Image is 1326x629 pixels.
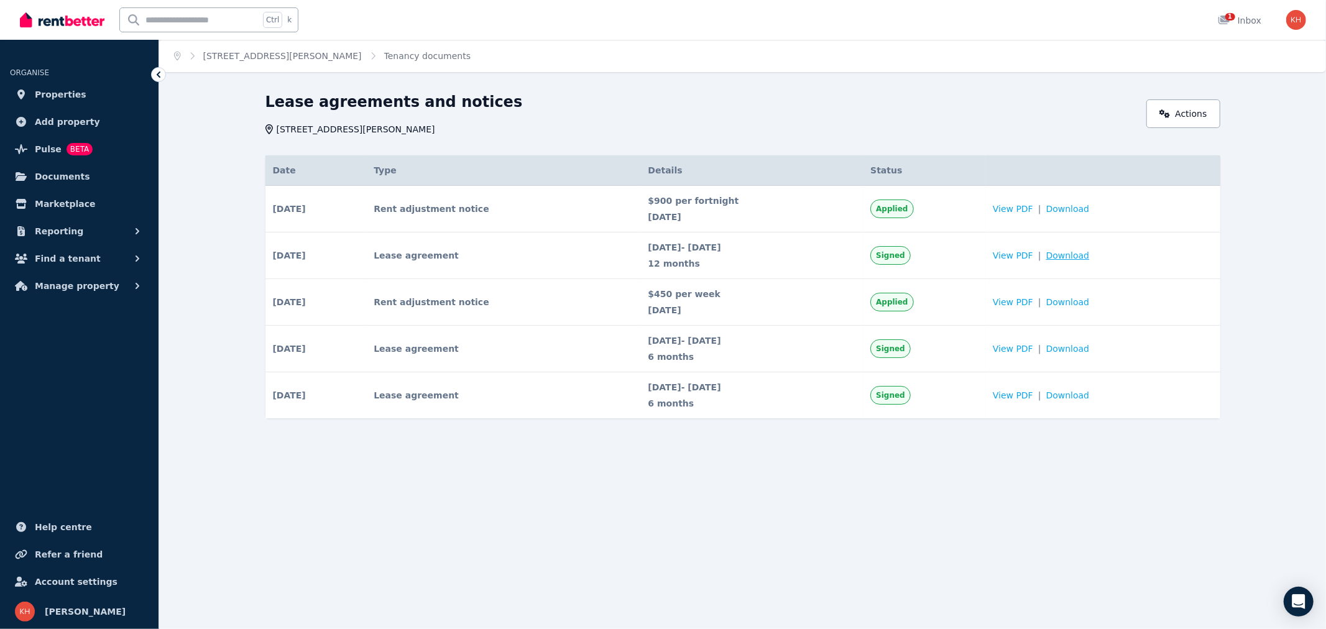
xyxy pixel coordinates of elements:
span: Signed [876,250,905,260]
span: k [287,15,292,25]
span: Account settings [35,574,117,589]
a: Account settings [10,569,149,594]
span: [DATE] - [DATE] [648,381,856,393]
span: Download [1046,389,1090,402]
a: Documents [10,164,149,189]
button: Manage property [10,273,149,298]
a: Properties [10,82,149,107]
span: Signed [876,344,905,354]
th: Date [265,155,367,186]
span: Help centre [35,520,92,535]
span: [DATE] [273,203,306,215]
span: | [1038,342,1041,355]
span: [DATE] [273,342,306,355]
span: | [1038,389,1041,402]
span: View PDF [993,296,1033,308]
td: Rent adjustment notice [366,279,640,326]
th: Type [366,155,640,186]
span: Download [1046,342,1090,355]
a: Marketplace [10,191,149,216]
span: 6 months [648,397,856,410]
span: [DATE] [648,304,856,316]
h1: Lease agreements and notices [265,92,523,112]
span: Download [1046,203,1090,215]
span: ORGANISE [10,68,49,77]
span: [DATE] [273,296,306,308]
button: Find a tenant [10,246,149,271]
a: Add property [10,109,149,134]
span: Add property [35,114,100,129]
span: $450 per week [648,288,856,300]
span: | [1038,296,1041,308]
span: [DATE] [648,211,856,223]
a: PulseBETA [10,137,149,162]
nav: Breadcrumb [159,40,486,72]
span: 12 months [648,257,856,270]
span: View PDF [993,389,1033,402]
span: [DATE] [273,249,306,262]
span: Signed [876,390,905,400]
span: View PDF [993,342,1033,355]
img: Kirsty Hill [15,602,35,622]
td: Lease agreement [366,326,640,372]
a: Help centre [10,515,149,539]
button: Reporting [10,219,149,244]
img: RentBetter [20,11,104,29]
span: Pulse [35,142,62,157]
span: [DATE] - [DATE] [648,241,856,254]
td: Rent adjustment notice [366,186,640,232]
td: Lease agreement [366,372,640,419]
span: | [1038,203,1041,215]
span: Refer a friend [35,547,103,562]
span: Ctrl [263,12,282,28]
span: Download [1046,296,1090,308]
span: View PDF [993,249,1033,262]
span: [DATE] [273,389,306,402]
span: 1 [1225,13,1235,21]
span: Find a tenant [35,251,101,266]
span: 6 months [648,351,856,363]
span: Applied [876,297,908,307]
a: Actions [1146,99,1220,128]
span: BETA [67,143,93,155]
span: View PDF [993,203,1033,215]
th: Details [641,155,863,186]
span: Tenancy documents [384,50,471,62]
td: Lease agreement [366,232,640,279]
span: Applied [876,204,908,214]
span: $900 per fortnight [648,195,856,207]
span: Manage property [35,278,119,293]
a: [STREET_ADDRESS][PERSON_NAME] [203,51,362,61]
span: Download [1046,249,1090,262]
span: Properties [35,87,86,102]
div: Inbox [1218,14,1261,27]
img: Kirsty Hill [1286,10,1306,30]
span: [PERSON_NAME] [45,604,126,619]
span: [DATE] - [DATE] [648,334,856,347]
th: Status [863,155,985,186]
div: Open Intercom Messenger [1284,587,1314,617]
span: [STREET_ADDRESS][PERSON_NAME] [277,123,435,135]
span: Documents [35,169,90,184]
span: | [1038,249,1041,262]
a: Refer a friend [10,542,149,567]
span: Marketplace [35,196,95,211]
span: Reporting [35,224,83,239]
